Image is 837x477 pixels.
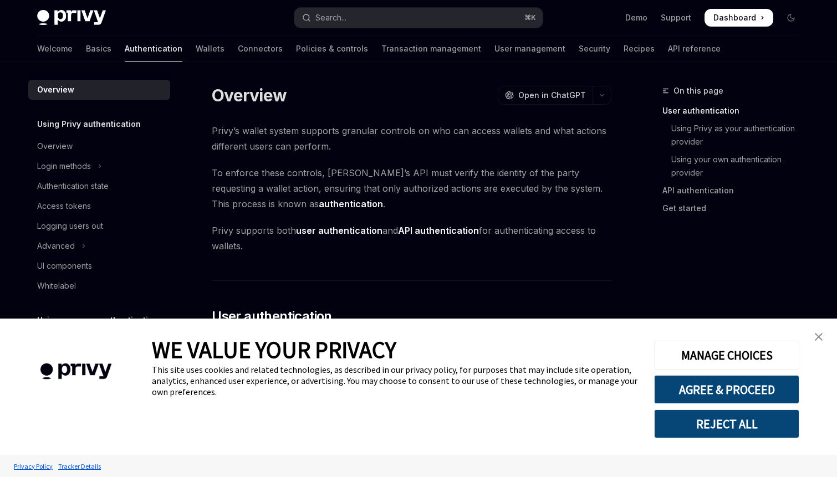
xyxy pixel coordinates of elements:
[152,364,637,397] div: This site uses cookies and related technologies, as described in our privacy policy, for purposes...
[212,307,332,325] span: User authentication
[212,123,611,154] span: Privy’s wallet system supports granular controls on who can access wallets and what actions diffe...
[17,347,135,396] img: company logo
[705,9,773,27] a: Dashboard
[808,326,830,348] a: close banner
[319,198,383,209] strong: authentication
[37,199,91,213] div: Access tokens
[37,35,73,62] a: Welcome
[381,35,481,62] a: Transaction management
[86,35,111,62] a: Basics
[668,35,721,62] a: API reference
[494,35,565,62] a: User management
[662,151,809,182] a: Using your own authentication provider
[673,84,723,98] span: On this page
[37,160,91,173] div: Login methods
[212,85,287,105] h1: Overview
[37,179,109,193] div: Authentication state
[37,219,103,233] div: Logging users out
[125,35,182,62] a: Authentication
[661,12,691,23] a: Support
[212,223,611,254] span: Privy supports both and for authenticating access to wallets.
[524,13,536,22] span: ⌘ K
[28,276,170,296] a: Whitelabel
[498,86,593,105] button: Open in ChatGPT
[11,457,55,476] a: Privacy Policy
[28,256,170,276] a: UI components
[37,259,92,273] div: UI components
[398,225,479,236] strong: API authentication
[28,196,170,216] a: Access tokens
[713,12,756,23] span: Dashboard
[782,9,800,27] button: Toggle dark mode
[654,341,799,370] button: MANAGE CHOICES
[37,314,158,327] h5: Using your own authentication
[654,409,799,438] button: REJECT ALL
[662,182,809,199] a: API authentication
[37,117,141,131] h5: Using Privy authentication
[662,199,809,217] a: Get started
[37,140,73,153] div: Overview
[28,80,170,100] a: Overview
[37,239,75,253] div: Advanced
[315,11,346,24] div: Search...
[28,216,170,236] a: Logging users out
[294,8,543,28] button: Open search
[625,12,647,23] a: Demo
[28,176,170,196] a: Authentication state
[815,333,823,341] img: close banner
[28,236,170,256] button: Toggle Advanced section
[238,35,283,62] a: Connectors
[28,156,170,176] button: Toggle Login methods section
[654,375,799,404] button: AGREE & PROCEED
[37,10,106,25] img: dark logo
[37,279,76,293] div: Whitelabel
[37,83,74,96] div: Overview
[196,35,224,62] a: Wallets
[152,335,396,364] span: WE VALUE YOUR PRIVACY
[296,225,382,236] strong: user authentication
[662,120,809,151] a: Using Privy as your authentication provider
[212,165,611,212] span: To enforce these controls, [PERSON_NAME]’s API must verify the identity of the party requesting a...
[579,35,610,62] a: Security
[624,35,655,62] a: Recipes
[662,102,809,120] a: User authentication
[28,136,170,156] a: Overview
[55,457,104,476] a: Tracker Details
[518,90,586,101] span: Open in ChatGPT
[296,35,368,62] a: Policies & controls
